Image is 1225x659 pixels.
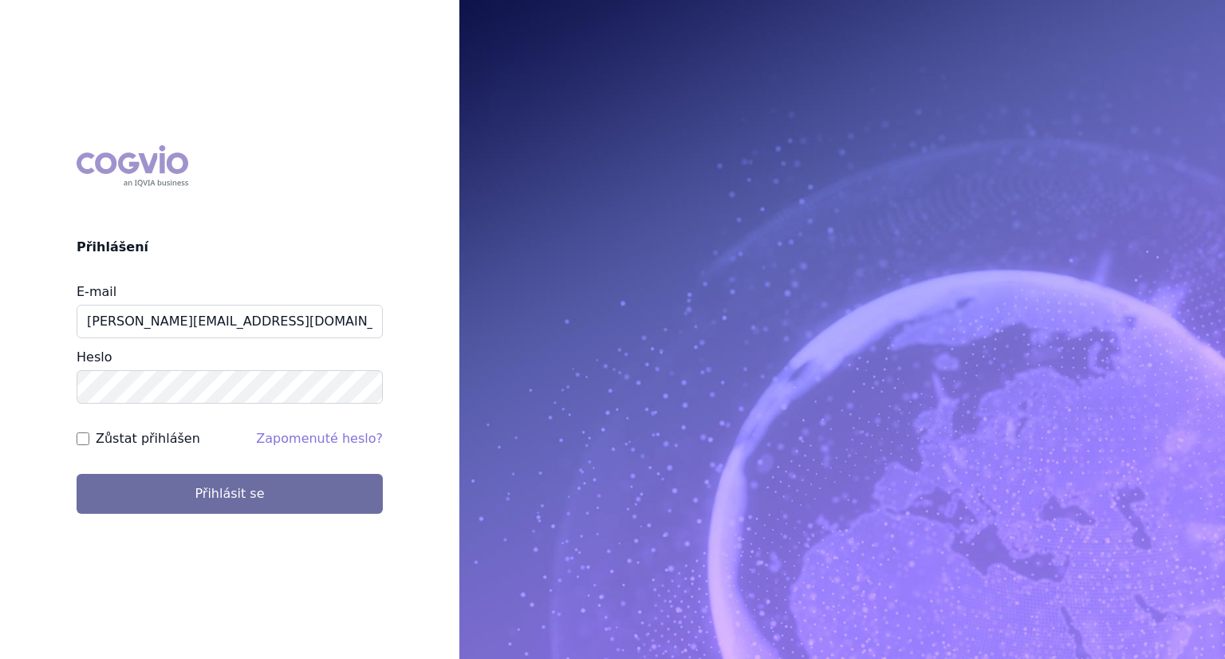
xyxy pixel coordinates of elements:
button: Přihlásit se [77,474,383,514]
label: Zůstat přihlášen [96,429,200,448]
label: E-mail [77,284,116,299]
div: COGVIO [77,145,188,187]
label: Heslo [77,349,112,365]
h2: Přihlášení [77,238,383,257]
a: Zapomenuté heslo? [256,431,383,446]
